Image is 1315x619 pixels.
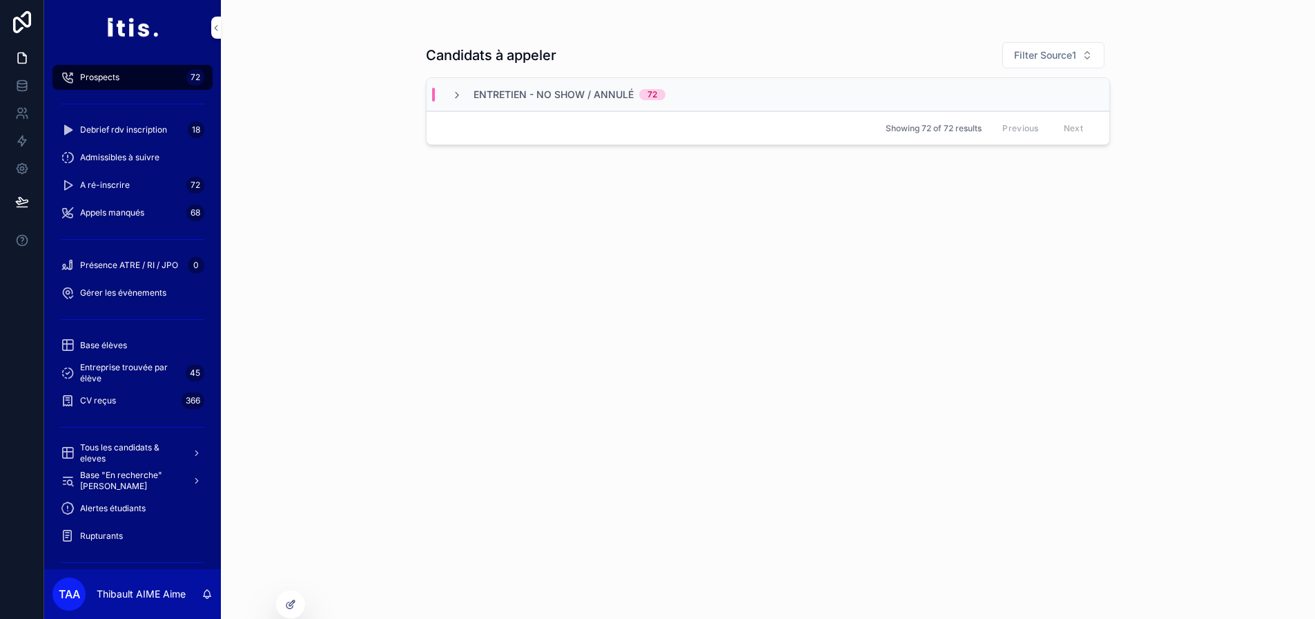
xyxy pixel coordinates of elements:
[106,17,158,39] img: App logo
[52,388,213,413] a: CV reçus366
[186,365,204,381] div: 45
[52,496,213,521] a: Alertes étudiants
[44,55,221,569] div: scrollable content
[52,468,213,493] a: Base "En recherche" [PERSON_NAME]
[426,46,556,65] h1: Candidats à appeler
[80,287,166,298] span: Gérer les évènements
[52,200,213,225] a: Appels manqués68
[97,587,186,601] p: Thibault AIME Aime
[80,180,130,191] span: A ré-inscrire
[1002,42,1104,68] button: Select Button
[80,362,180,384] span: Entreprise trouvée par élève
[80,442,181,464] span: Tous les candidats & eleves
[80,72,119,83] span: Prospects
[186,204,204,221] div: 68
[80,124,167,135] span: Debrief rdv inscription
[52,524,213,549] a: Rupturants
[186,69,204,86] div: 72
[80,260,178,271] span: Présence ATRE / RI / JPO
[80,395,116,406] span: CV reçus
[80,340,127,351] span: Base élèves
[52,280,213,305] a: Gérer les évènements
[52,173,213,198] a: A ré-inscrire72
[52,253,213,278] a: Présence ATRE / RI / JPO0
[59,586,80,602] span: TAA
[647,89,657,100] div: 72
[188,122,204,138] div: 18
[80,152,159,163] span: Admissibles à suivre
[188,257,204,274] div: 0
[52,65,213,90] a: Prospects72
[886,123,982,134] span: Showing 72 of 72 results
[80,470,181,492] span: Base "En recherche" [PERSON_NAME]
[52,441,213,466] a: Tous les candidats & eleves
[80,531,123,542] span: Rupturants
[474,88,634,102] span: Entretien - no show / annulé
[52,361,213,385] a: Entreprise trouvée par élève45
[80,503,146,514] span: Alertes étudiants
[52,333,213,358] a: Base élèves
[52,117,213,142] a: Debrief rdv inscription18
[186,177,204,193] div: 72
[1014,48,1076,62] span: Filter Source1
[80,207,144,218] span: Appels manqués
[182,392,204,409] div: 366
[52,145,213,170] a: Admissibles à suivre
